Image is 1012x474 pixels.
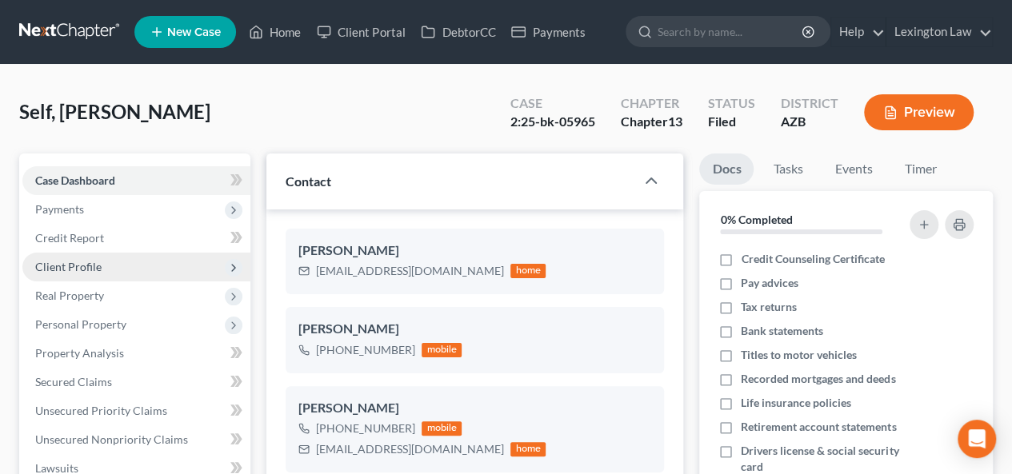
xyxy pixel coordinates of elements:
[22,368,250,396] a: Secured Claims
[35,202,84,216] span: Payments
[958,420,996,458] div: Open Intercom Messenger
[298,241,651,261] div: [PERSON_NAME]
[35,289,104,302] span: Real Property
[22,166,250,195] a: Case Dashboard
[741,323,823,339] span: Bank statements
[413,18,503,46] a: DebtorCC
[781,113,838,131] div: AZB
[167,26,221,38] span: New Case
[720,213,792,226] strong: 0% Completed
[286,173,331,189] span: Contact
[35,260,102,273] span: Client Profile
[741,347,857,363] span: Titles to motor vehicles
[699,153,754,185] a: Docs
[316,342,415,358] div: [PHONE_NUMBER]
[316,441,504,457] div: [EMAIL_ADDRESS][DOMAIN_NAME]
[741,299,797,315] span: Tax returns
[316,263,504,279] div: [EMAIL_ADDRESS][DOMAIN_NAME]
[741,371,895,387] span: Recorded mortgages and deeds
[510,442,546,456] div: home
[35,346,124,360] span: Property Analysis
[309,18,413,46] a: Client Portal
[741,419,896,435] span: Retirement account statements
[831,18,885,46] a: Help
[35,173,115,187] span: Case Dashboard
[35,317,126,331] span: Personal Property
[503,18,593,46] a: Payments
[621,94,682,113] div: Chapter
[22,396,250,425] a: Unsecured Priority Claims
[316,420,415,436] div: [PHONE_NUMBER]
[822,153,885,185] a: Events
[22,425,250,454] a: Unsecured Nonpriority Claims
[22,224,250,253] a: Credit Report
[658,17,804,46] input: Search by name...
[510,264,546,278] div: home
[298,320,651,339] div: [PERSON_NAME]
[298,399,651,418] div: [PERSON_NAME]
[621,113,682,131] div: Chapter
[741,395,851,411] span: Life insurance policies
[668,114,682,129] span: 13
[741,275,798,291] span: Pay advices
[35,375,112,388] span: Secured Claims
[22,339,250,368] a: Property Analysis
[708,113,755,131] div: Filed
[708,94,755,113] div: Status
[241,18,309,46] a: Home
[422,421,462,436] div: mobile
[422,343,462,357] div: mobile
[864,94,974,130] button: Preview
[35,404,167,417] span: Unsecured Priority Claims
[510,113,595,131] div: 2:25-bk-05965
[886,18,992,46] a: Lexington Law
[781,94,838,113] div: District
[510,94,595,113] div: Case
[35,231,104,245] span: Credit Report
[19,100,210,123] span: Self, [PERSON_NAME]
[760,153,815,185] a: Tasks
[741,251,884,267] span: Credit Counseling Certificate
[891,153,949,185] a: Timer
[35,432,188,446] span: Unsecured Nonpriority Claims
